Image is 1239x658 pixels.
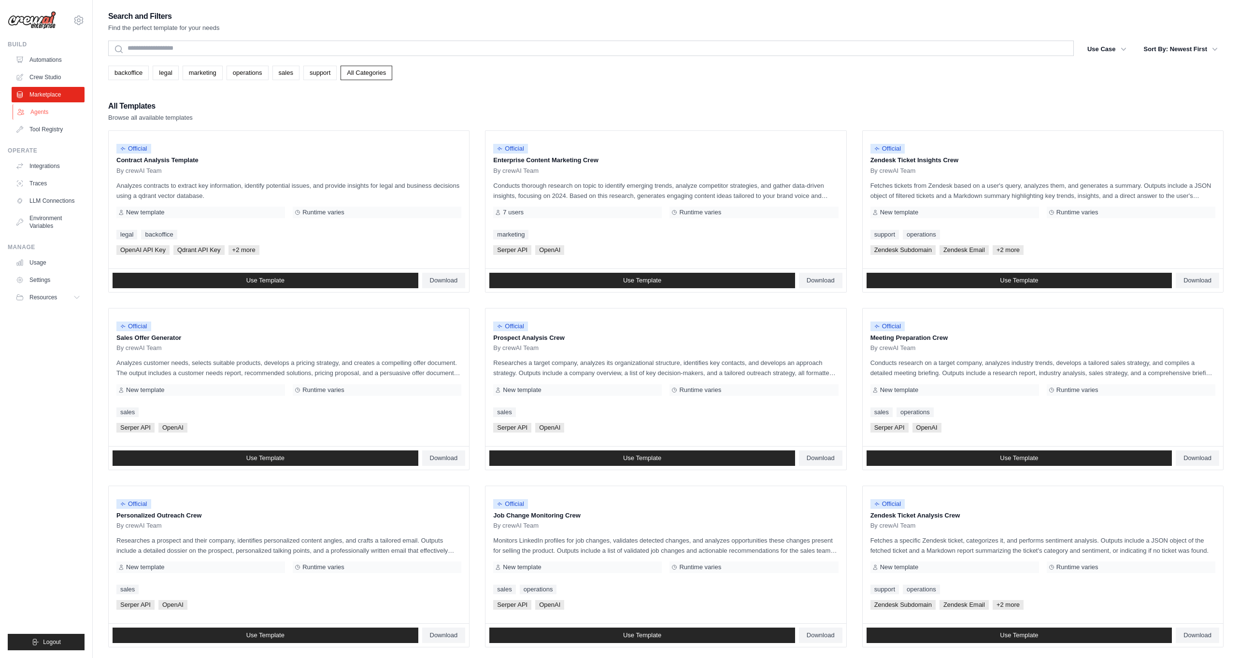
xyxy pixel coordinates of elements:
[489,628,795,643] a: Use Template
[8,243,85,251] div: Manage
[903,230,940,239] a: operations
[1183,631,1211,639] span: Download
[158,423,187,433] span: OpenAI
[1000,277,1038,284] span: Use Template
[12,255,85,270] a: Usage
[43,638,61,646] span: Logout
[116,585,139,594] a: sales
[807,277,835,284] span: Download
[493,499,528,509] span: Official
[799,628,842,643] a: Download
[1176,628,1219,643] a: Download
[116,230,137,239] a: legal
[116,535,461,556] p: Researches a prospect and their company, identifies personalized content angles, and crafts a tai...
[302,209,344,216] span: Runtime varies
[493,358,838,378] p: Researches a target company, analyzes its organizational structure, identifies key contacts, and ...
[12,210,85,234] a: Environment Variables
[8,11,56,29] img: Logo
[12,176,85,191] a: Traces
[126,563,164,571] span: New template
[116,181,461,201] p: Analyzes contracts to extract key information, identify potential issues, and provide insights fo...
[12,70,85,85] a: Crew Studio
[493,155,838,165] p: Enterprise Content Marketing Crew
[870,245,936,255] span: Zendesk Subdomain
[12,52,85,68] a: Automations
[1000,631,1038,639] span: Use Template
[116,167,162,175] span: By crewAI Team
[1056,209,1098,216] span: Runtime varies
[870,522,916,530] span: By crewAI Team
[493,423,531,433] span: Serper API
[870,181,1215,201] p: Fetches tickets from Zendesk based on a user's query, analyzes them, and generates a summary. Out...
[1056,386,1098,394] span: Runtime varies
[535,600,564,610] span: OpenAI
[870,585,899,594] a: support
[870,535,1215,556] p: Fetches a specific Zendesk ticket, categorizes it, and performs sentiment analysis. Outputs inclu...
[880,209,918,216] span: New template
[126,209,164,216] span: New template
[422,273,466,288] a: Download
[940,600,989,610] span: Zendesk Email
[113,273,418,288] a: Use Template
[870,322,905,331] span: Official
[867,273,1172,288] a: Use Template
[489,273,795,288] a: Use Template
[870,600,936,610] span: Zendesk Subdomain
[993,245,1024,255] span: +2 more
[870,407,893,417] a: sales
[493,585,515,594] a: sales
[272,66,299,80] a: sales
[493,333,838,343] p: Prospect Analysis Crew
[303,66,337,80] a: support
[116,499,151,509] span: Official
[430,631,458,639] span: Download
[1183,454,1211,462] span: Download
[493,167,539,175] span: By crewAI Team
[623,277,661,284] span: Use Template
[870,423,909,433] span: Serper API
[870,230,899,239] a: support
[1176,273,1219,288] a: Download
[13,104,85,120] a: Agents
[108,99,193,113] h2: All Templates
[108,66,149,80] a: backoffice
[108,23,220,33] p: Find the perfect template for your needs
[679,209,721,216] span: Runtime varies
[8,634,85,650] button: Logout
[302,386,344,394] span: Runtime varies
[1183,277,1211,284] span: Download
[870,358,1215,378] p: Conducts research on a target company, analyzes industry trends, develops a tailored sales strate...
[520,585,557,594] a: operations
[12,193,85,209] a: LLM Connections
[116,333,461,343] p: Sales Offer Generator
[141,230,177,239] a: backoffice
[880,386,918,394] span: New template
[867,628,1172,643] a: Use Template
[113,628,418,643] a: Use Template
[870,155,1215,165] p: Zendesk Ticket Insights Crew
[116,423,155,433] span: Serper API
[12,272,85,288] a: Settings
[116,245,170,255] span: OpenAI API Key
[29,294,57,301] span: Resources
[940,245,989,255] span: Zendesk Email
[116,144,151,154] span: Official
[799,450,842,466] a: Download
[679,386,721,394] span: Runtime varies
[503,209,524,216] span: 7 users
[12,290,85,305] button: Resources
[12,158,85,174] a: Integrations
[993,600,1024,610] span: +2 more
[116,522,162,530] span: By crewAI Team
[870,333,1215,343] p: Meeting Preparation Crew
[493,522,539,530] span: By crewAI Team
[1056,563,1098,571] span: Runtime varies
[493,600,531,610] span: Serper API
[116,600,155,610] span: Serper API
[912,423,941,433] span: OpenAI
[116,155,461,165] p: Contract Analysis Template
[116,344,162,352] span: By crewAI Team
[12,87,85,102] a: Marketplace
[108,113,193,123] p: Browse all available templates
[535,423,564,433] span: OpenAI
